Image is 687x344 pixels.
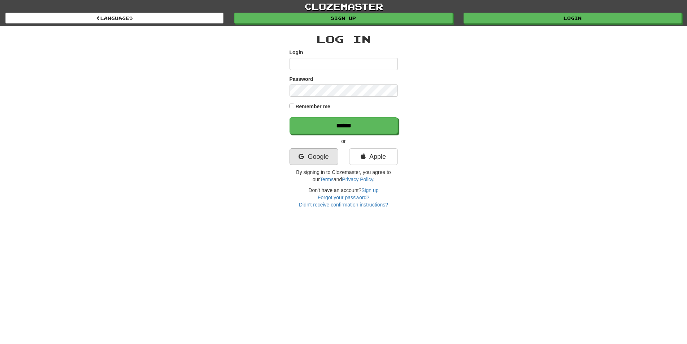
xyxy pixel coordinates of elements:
a: Forgot your password? [318,195,369,200]
a: Apple [349,148,398,165]
a: Terms [320,177,334,182]
a: Privacy Policy [342,177,373,182]
h2: Log In [290,33,398,45]
a: Sign up [361,187,378,193]
a: Didn't receive confirmation instructions? [299,202,388,208]
div: Don't have an account? [290,187,398,208]
a: Login [464,13,682,23]
label: Remember me [295,103,330,110]
a: Languages [5,13,223,23]
p: By signing in to Clozemaster, you agree to our and . [290,169,398,183]
label: Password [290,75,313,83]
p: or [290,138,398,145]
a: Google [290,148,338,165]
label: Login [290,49,303,56]
a: Sign up [234,13,452,23]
